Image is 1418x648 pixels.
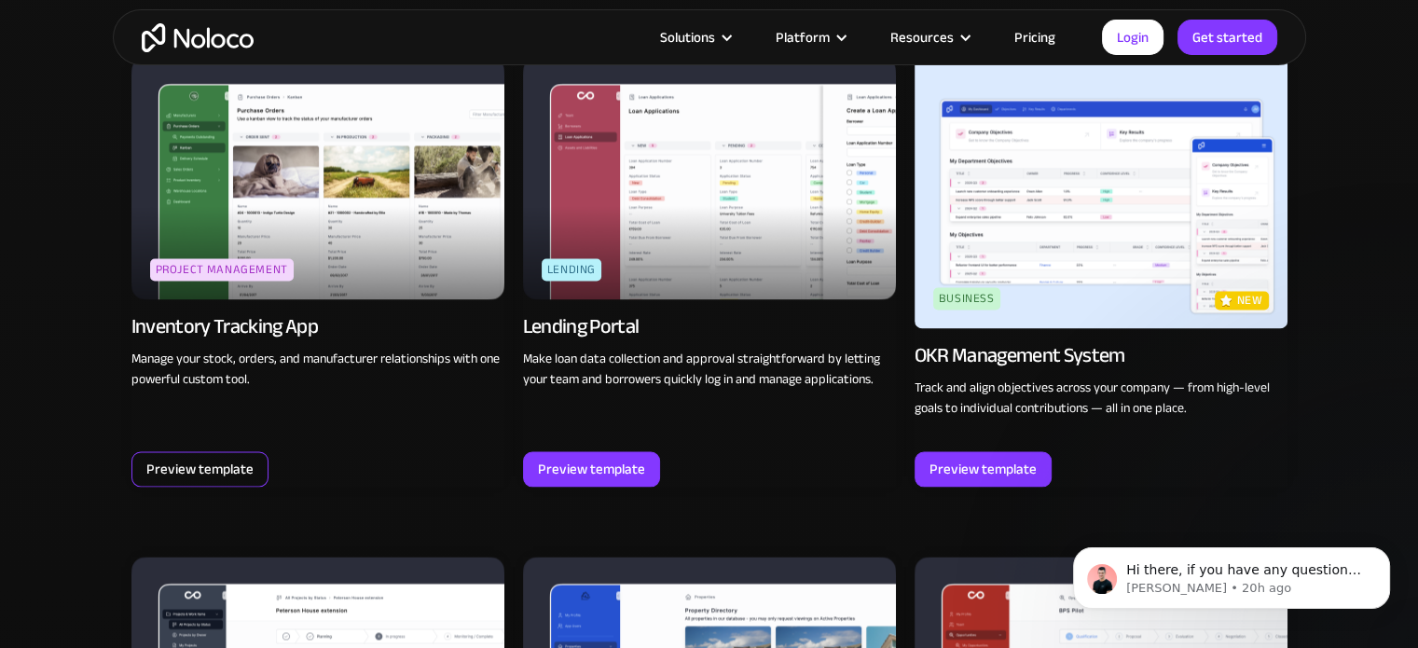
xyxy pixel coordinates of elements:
[915,378,1287,419] p: Track and align objectives across your company — from high-level goals to individual contribution...
[150,258,295,281] div: Project Management
[776,25,830,49] div: Platform
[991,25,1079,49] a: Pricing
[933,287,1000,310] div: Business
[915,342,1125,368] div: OKR Management System
[1237,291,1263,310] p: new
[637,25,752,49] div: Solutions
[146,457,254,481] div: Preview template
[929,457,1037,481] div: Preview template
[131,57,504,487] a: Project ManagementInventory Tracking AppManage your stock, orders, and manufacturer relationships...
[523,57,896,487] a: LendingLending PortalMake loan data collection and approval straightforward by letting your team ...
[915,57,1287,487] a: BusinessnewOKR Management SystemTrack and align objectives across your company — from high-level ...
[542,258,601,281] div: Lending
[660,25,715,49] div: Solutions
[131,313,318,339] div: Inventory Tracking App
[752,25,867,49] div: Platform
[1177,20,1277,55] a: Get started
[1045,508,1418,639] iframe: Intercom notifications message
[867,25,991,49] div: Resources
[523,313,640,339] div: Lending Portal
[142,23,254,52] a: home
[523,349,896,390] p: Make loan data collection and approval straightforward by letting your team and borrowers quickly...
[1102,20,1163,55] a: Login
[538,457,645,481] div: Preview template
[890,25,954,49] div: Resources
[131,349,504,390] p: Manage your stock, orders, and manufacturer relationships with one powerful custom tool.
